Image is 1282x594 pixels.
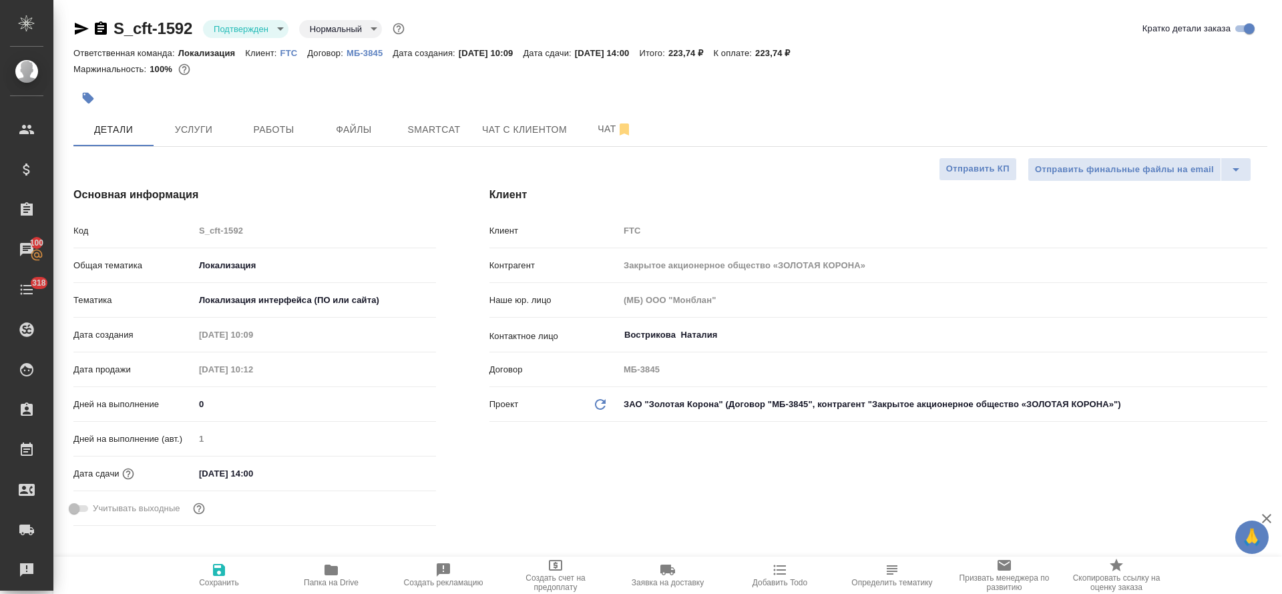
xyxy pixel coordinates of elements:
p: Дата создания [73,328,194,342]
button: Отправить финальные файлы на email [1028,158,1221,182]
span: Создать рекламацию [404,578,483,587]
p: 223,74 ₽ [755,48,801,58]
h4: Основная информация [73,187,436,203]
h4: Клиент [489,187,1267,203]
p: Дата сдачи [73,467,120,481]
button: Если добавить услуги и заполнить их объемом, то дата рассчитается автоматически [120,465,137,483]
span: 🙏 [1241,523,1263,551]
input: Пустое поле [194,221,436,240]
p: Общая тематика [73,259,194,272]
p: [DATE] 10:09 [459,48,523,58]
a: 100 [3,233,50,266]
input: Пустое поле [619,221,1267,240]
p: Дата продажи [73,363,194,376]
p: Наше юр. лицо [489,294,619,307]
button: Open [1260,334,1263,336]
span: Работы [242,121,306,138]
input: ✎ Введи что-нибудь [194,464,311,483]
button: Скопировать ссылку на оценку заказа [1060,557,1172,594]
p: Контрагент [489,259,619,272]
input: Пустое поле [619,360,1267,379]
span: Призвать менеджера по развитию [956,573,1052,592]
button: Определить тематику [836,557,948,594]
span: Услуги [162,121,226,138]
span: Отправить финальные файлы на email [1035,162,1214,178]
div: Подтвержден [203,20,288,38]
button: Заявка на доставку [612,557,724,594]
button: Создать рекламацию [387,557,499,594]
p: FTC [280,48,308,58]
p: Дней на выполнение [73,398,194,411]
button: Добавить Todo [724,557,836,594]
span: Чат [583,121,647,137]
span: Добавить Todo [753,578,807,587]
p: Код [73,224,194,238]
a: МБ-3845 [347,47,393,58]
p: Маржинальность: [73,64,150,74]
button: 0.00 RUB; [176,61,193,78]
svg: Отписаться [616,121,632,137]
button: Выбери, если сб и вс нужно считать рабочими днями для выполнения заказа. [190,500,208,517]
button: Скопировать ссылку [93,21,109,37]
p: Ответственная команда: [73,48,178,58]
span: Учитывать выходные [93,502,180,515]
span: Скопировать ссылку на оценку заказа [1068,573,1164,592]
a: 318 [3,273,50,306]
p: Договор: [307,48,347,58]
p: Итого: [639,48,668,58]
input: Пустое поле [194,429,436,449]
div: Локализация интерфейса (ПО или сайта) [194,289,436,312]
p: Проект [489,398,519,411]
p: Клиент: [245,48,280,58]
span: Папка на Drive [304,578,359,587]
p: Дата сдачи: [523,48,574,58]
span: Сохранить [199,578,239,587]
div: Локализация [194,254,436,277]
input: Пустое поле [619,290,1267,310]
p: [DATE] 14:00 [575,48,640,58]
p: Контактное лицо [489,330,619,343]
span: Отправить КП [946,162,1010,177]
button: 🙏 [1235,521,1269,554]
p: 223,74 ₽ [668,48,714,58]
p: Дата создания: [393,48,458,58]
div: ЗАО "Золотая Корона" (Договор "МБ-3845", контрагент "Закрытое акционерное общество «ЗОЛОТАЯ КОРОН... [619,393,1267,416]
button: Скопировать ссылку для ЯМессенджера [73,21,89,37]
p: МБ-3845 [347,48,393,58]
p: К оплате: [713,48,755,58]
a: S_cft-1592 [114,19,192,37]
span: Smartcat [402,121,466,138]
button: Отправить КП [939,158,1017,181]
button: Сохранить [163,557,275,594]
button: Доп статусы указывают на важность/срочность заказа [390,20,407,37]
span: Файлы [322,121,386,138]
button: Нормальный [306,23,366,35]
p: Локализация [178,48,246,58]
a: FTC [280,47,308,58]
button: Призвать менеджера по развитию [948,557,1060,594]
input: Пустое поле [194,325,311,344]
button: Подтвержден [210,23,272,35]
span: 318 [24,276,54,290]
span: Кратко детали заказа [1142,22,1231,35]
span: Создать счет на предоплату [507,573,604,592]
p: Договор [489,363,619,376]
span: Чат с клиентом [482,121,567,138]
p: Дней на выполнение (авт.) [73,432,194,446]
p: 100% [150,64,176,74]
span: Определить тематику [851,578,932,587]
span: Детали [81,121,146,138]
span: 100 [22,236,52,250]
div: Подтвержден [299,20,382,38]
button: Добавить тэг [73,83,103,113]
span: Заявка на доставку [632,578,704,587]
div: split button [1028,158,1251,182]
button: Папка на Drive [275,557,387,594]
input: Пустое поле [194,360,311,379]
input: Пустое поле [619,256,1267,275]
p: Клиент [489,224,619,238]
p: Тематика [73,294,194,307]
input: ✎ Введи что-нибудь [194,394,436,414]
button: Создать счет на предоплату [499,557,612,594]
